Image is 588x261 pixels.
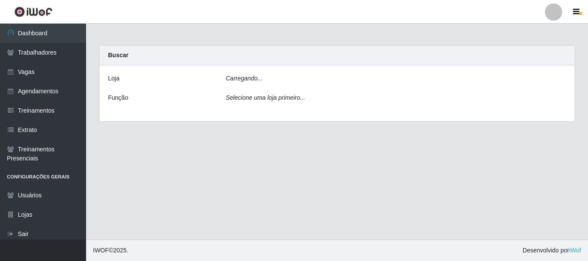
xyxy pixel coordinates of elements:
strong: Buscar [108,52,128,58]
i: Carregando... [226,75,263,82]
span: IWOF [93,247,109,254]
span: Desenvolvido por [523,246,581,255]
label: Função [108,93,128,102]
a: iWof [569,247,581,254]
i: Selecione uma loja primeiro... [226,94,305,101]
span: © 2025 . [93,246,128,255]
label: Loja [108,74,119,83]
img: CoreUI Logo [14,6,53,17]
